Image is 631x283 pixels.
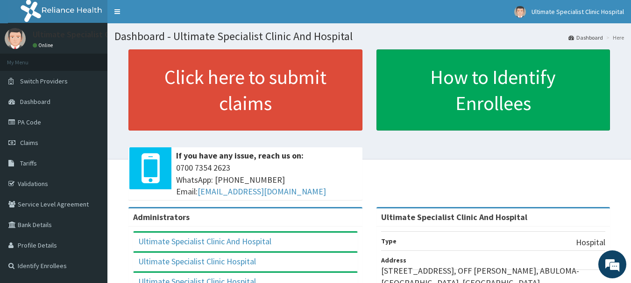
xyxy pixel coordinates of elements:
[33,42,55,48] a: Online
[5,28,26,49] img: User Image
[138,236,271,247] a: Ultimate Specialist Clinic And Hospital
[20,159,37,167] span: Tariffs
[20,77,68,85] span: Switch Providers
[514,6,526,18] img: User Image
[604,34,624,41] li: Here
[20,97,50,106] span: Dashboard
[33,30,157,39] p: Ultimate Specialist Clinic Hospital
[568,34,603,41] a: Dashboard
[376,49,610,131] a: How to Identify Enrollees
[128,49,362,131] a: Click here to submit claims
[381,237,397,245] b: Type
[532,7,624,16] span: Ultimate Specialist Clinic Hospital
[176,150,304,161] b: If you have any issue, reach us on:
[381,256,406,264] b: Address
[198,186,326,197] a: [EMAIL_ADDRESS][DOMAIN_NAME]
[138,256,256,267] a: Ultimate Specialist Clinic Hospital
[381,212,527,222] strong: Ultimate Specialist Clinic And Hospital
[576,236,605,248] p: Hospital
[133,212,190,222] b: Administrators
[20,138,38,147] span: Claims
[114,30,624,42] h1: Dashboard - Ultimate Specialist Clinic And Hospital
[176,162,358,198] span: 0700 7354 2623 WhatsApp: [PHONE_NUMBER] Email:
